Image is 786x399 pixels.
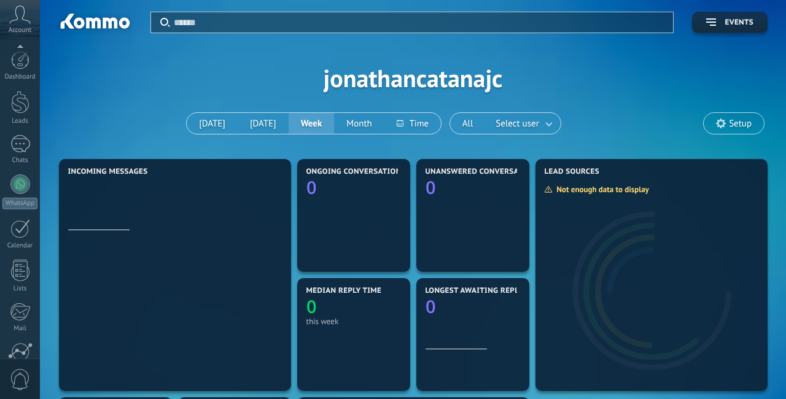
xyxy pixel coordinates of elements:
[2,157,38,165] div: Chats
[306,317,401,326] div: this week
[2,325,38,333] div: Mail
[426,295,436,319] text: 0
[306,168,406,176] span: Ongoing conversations
[2,117,38,125] div: Leads
[334,113,384,134] button: Month
[426,176,436,199] text: 0
[238,113,289,134] button: [DATE]
[187,113,238,134] button: [DATE]
[485,113,560,134] button: Select user
[2,198,37,209] div: WhatsApp
[725,18,753,27] span: Events
[426,287,523,295] span: Longest awaiting reply
[306,176,317,199] text: 0
[450,113,486,134] button: All
[692,12,768,33] button: Events
[289,113,335,134] button: Week
[493,115,541,132] span: Select user
[545,168,599,176] span: Lead Sources
[544,184,658,195] div: Not enough data to display
[729,118,752,129] span: Setup
[2,242,38,250] div: Calendar
[426,168,542,176] span: Unanswered conversations
[306,287,382,295] span: Median reply time
[9,26,31,34] span: Account
[306,295,317,319] text: 0
[2,285,38,293] div: Lists
[68,168,148,176] span: Incoming messages
[2,73,38,81] div: Dashboard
